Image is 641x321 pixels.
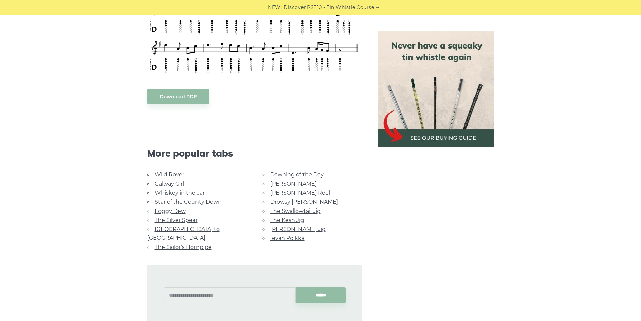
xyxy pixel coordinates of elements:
[155,217,198,223] a: The Silver Spear
[270,226,326,232] a: [PERSON_NAME] Jig
[155,208,186,214] a: Foggy Dew
[270,235,305,242] a: Ievan Polkka
[268,4,282,11] span: NEW:
[270,171,324,178] a: Dawning of the Day
[307,4,374,11] a: PST10 - Tin Whistle Course
[155,199,222,205] a: Star of the County Down
[155,171,184,178] a: Wild Rover
[270,190,330,196] a: [PERSON_NAME] Reel
[147,226,220,241] a: [GEOGRAPHIC_DATA] to [GEOGRAPHIC_DATA]
[155,181,184,187] a: Galway Girl
[284,4,306,11] span: Discover
[378,31,494,147] img: tin whistle buying guide
[270,199,338,205] a: Drowsy [PERSON_NAME]
[270,217,304,223] a: The Kesh Jig
[155,244,212,250] a: The Sailor’s Hornpipe
[270,208,321,214] a: The Swallowtail Jig
[155,190,205,196] a: Whiskey in the Jar
[147,89,209,104] a: Download PDF
[147,148,362,159] span: More popular tabs
[270,181,317,187] a: [PERSON_NAME]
